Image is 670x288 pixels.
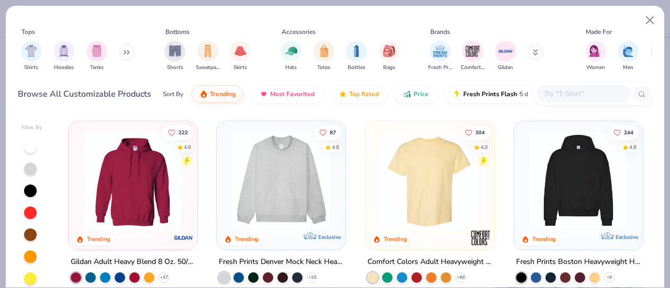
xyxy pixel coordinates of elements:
div: filter for Tanks [86,41,107,72]
div: filter for Sweatpants [196,41,220,72]
img: a164e800-7022-4571-a324-30c76f641635 [186,132,294,229]
img: Comfort Colors logo [470,227,491,248]
button: filter button [495,41,516,72]
div: filter for Comfort Colors [461,41,485,72]
div: filter for Hats [281,41,301,72]
span: + 37 [160,274,167,281]
div: Made For [586,27,612,37]
span: Bags [383,64,395,72]
div: Filter By [21,124,42,132]
span: Women [586,64,605,72]
span: Most Favorited [270,90,315,98]
span: Tanks [90,64,104,72]
span: Sweatpants [196,64,220,72]
img: trending.gif [199,90,208,98]
img: flash.gif [453,90,461,98]
img: Hoodies Image [58,45,70,57]
div: Gildan Adult Heavy Blend 8 Oz. 50/50 Hooded Sweatshirt [71,256,195,269]
img: Fresh Prints Image [432,43,448,59]
button: filter button [618,41,639,72]
img: Hats Image [285,45,297,57]
span: 5 day delivery [519,88,558,100]
span: Trending [210,90,236,98]
button: filter button [164,41,185,72]
div: 4.8 [332,143,340,151]
button: filter button [461,41,485,72]
span: Shirts [24,64,38,72]
button: filter button [346,41,367,72]
div: Bottoms [165,27,189,37]
button: Trending [192,85,243,103]
img: Bags Image [383,45,395,57]
span: Hats [285,64,297,72]
div: Comfort Colors Adult Heavyweight T-Shirt [367,256,492,269]
div: filter for Shorts [164,41,185,72]
img: Skirts Image [234,45,247,57]
img: Shorts Image [169,45,181,57]
div: Accessories [282,27,316,37]
button: filter button [86,41,107,72]
img: Shirts Image [25,45,37,57]
button: Like [315,125,342,140]
input: Try "T-Shirt" [543,88,623,100]
span: Skirts [233,64,247,72]
div: Fresh Prints Denver Mock Neck Heavyweight Sweatshirt [219,256,343,269]
span: Price [414,90,429,98]
button: filter button [428,41,452,72]
img: Gildan logo [173,227,194,248]
span: Gildan [498,64,513,72]
span: Hoodies [54,64,74,72]
img: TopRated.gif [339,90,347,98]
div: filter for Shirts [21,41,42,72]
div: filter for Totes [314,41,334,72]
div: 4.9 [481,143,488,151]
span: 222 [178,130,188,135]
div: filter for Bottles [346,41,367,72]
span: Fresh Prints Flash [463,90,517,98]
img: Tanks Image [91,45,103,57]
img: Totes Image [318,45,330,57]
img: Sweatpants Image [202,45,214,57]
div: Browse All Customizable Products [18,88,151,100]
div: Sort By [163,89,183,99]
button: Close [640,10,660,30]
div: filter for Women [585,41,606,72]
div: filter for Bags [379,41,400,72]
img: Comfort Colors Image [465,43,481,59]
span: Men [623,64,633,72]
div: filter for Fresh Prints [428,41,452,72]
img: most_fav.gif [260,90,268,98]
span: + 60 [457,274,465,281]
div: Tops [21,27,35,37]
button: Price [395,85,437,103]
img: Gildan Image [498,43,513,59]
img: 91acfc32-fd48-4d6b-bdad-a4c1a30ac3fc [524,132,632,229]
span: + 10 [308,274,316,281]
button: filter button [53,41,74,72]
button: Fresh Prints Flash5 day delivery [445,85,566,103]
button: Like [163,125,193,140]
span: Totes [317,64,330,72]
img: 029b8af0-80e6-406f-9fdc-fdf898547912 [376,132,484,229]
div: filter for Men [618,41,639,72]
span: Exclusive [318,234,341,240]
span: Comfort Colors [461,64,485,72]
button: filter button [21,41,42,72]
img: Women Image [589,45,601,57]
span: 87 [330,130,337,135]
button: Like [608,125,639,140]
span: 304 [475,130,485,135]
span: Exclusive [616,234,638,240]
button: filter button [196,41,220,72]
div: filter for Hoodies [53,41,74,72]
div: 4.8 [629,143,636,151]
span: Fresh Prints [428,64,452,72]
button: Most Favorited [252,85,322,103]
div: filter for Gildan [495,41,516,72]
button: filter button [314,41,334,72]
button: Top Rated [331,85,387,103]
img: Bottles Image [351,45,362,57]
button: filter button [379,41,400,72]
div: Fresh Prints Boston Heavyweight Hoodie [516,256,641,269]
button: filter button [281,41,301,72]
